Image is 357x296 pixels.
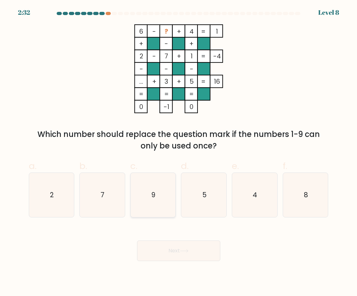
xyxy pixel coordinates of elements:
span: e. [232,160,239,172]
text: 2 [50,190,54,199]
tspan: + [152,77,156,86]
tspan: + [177,77,181,86]
tspan: - [139,64,143,73]
tspan: 1 [216,27,218,36]
tspan: 0 [190,102,193,111]
div: 2:32 [18,8,30,17]
tspan: 7 [165,52,168,61]
tspan: ? [165,27,168,36]
tspan: ... [139,77,143,86]
text: 9 [152,190,156,199]
span: d. [181,160,189,172]
span: f. [283,160,287,172]
tspan: - [165,64,168,73]
tspan: 6 [139,27,143,36]
span: b. [79,160,87,172]
tspan: - [165,39,168,48]
tspan: + [177,27,181,36]
span: c. [130,160,137,172]
tspan: = [201,52,206,61]
tspan: = [201,77,206,86]
tspan: + [189,39,194,48]
tspan: 1 [191,52,193,61]
tspan: 3 [165,77,168,86]
tspan: = [164,89,168,98]
text: 4 [253,190,257,199]
tspan: 5 [190,77,194,86]
tspan: = [201,27,206,36]
tspan: = [139,89,143,98]
tspan: + [139,39,143,48]
tspan: 4 [190,27,194,36]
div: Level 8 [318,8,339,17]
button: Next [137,241,220,261]
tspan: = [189,89,194,98]
span: a. [29,160,37,172]
tspan: - [152,27,156,36]
text: 8 [304,190,308,199]
tspan: 16 [214,77,220,86]
tspan: - [152,52,156,61]
text: 7 [101,190,105,199]
tspan: - [190,64,193,73]
div: Which number should replace the question mark if the numbers 1-9 can only be used once? [33,129,325,152]
text: 5 [202,190,207,199]
tspan: 0 [139,102,143,111]
tspan: -1 [163,102,169,111]
tspan: + [177,52,181,61]
tspan: -4 [213,52,221,61]
tspan: 2 [139,52,143,61]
